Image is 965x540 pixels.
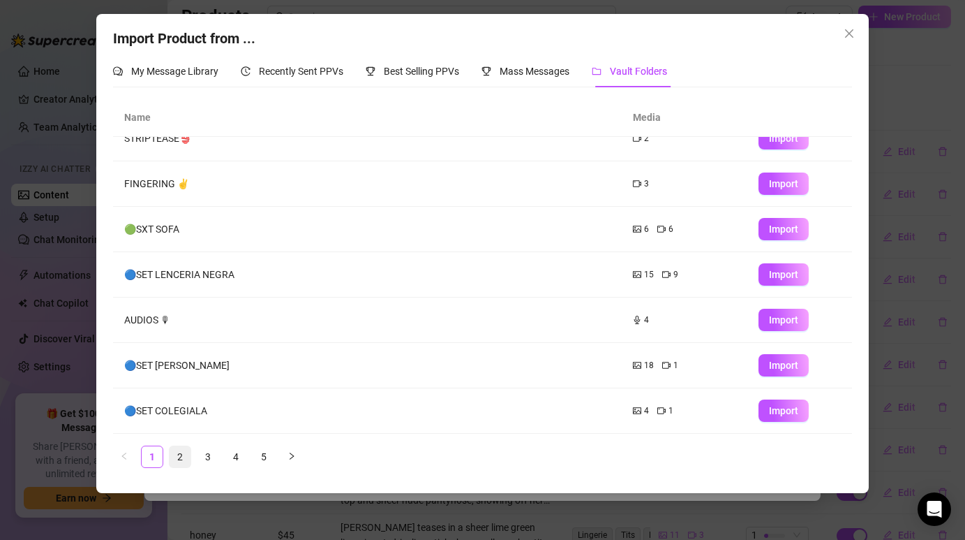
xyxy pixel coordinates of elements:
button: right [280,446,303,468]
span: 6 [668,223,673,236]
td: 🔵SET COLEGIALA [113,388,621,434]
span: 2 [644,132,649,145]
li: 3 [197,446,219,468]
td: 🔵SET [PERSON_NAME] [113,343,621,388]
li: 5 [253,446,275,468]
span: Import [769,178,798,189]
a: 5 [253,446,274,467]
button: Import [758,173,809,195]
span: 6 [644,223,649,236]
th: Media [622,98,747,137]
li: 1 [141,446,163,468]
span: Import Product from ... [113,30,255,47]
span: video-camera [662,270,671,279]
span: Import [769,133,798,144]
span: 4 [644,314,649,327]
span: Import [769,360,798,371]
span: Best Selling PPVs [384,66,459,77]
span: 4 [644,404,649,418]
span: trophy [481,66,491,76]
span: comment [113,66,123,76]
td: 🔵SET LENCERIA NEGRA [113,252,621,298]
span: Import [769,405,798,416]
a: 2 [170,446,190,467]
td: 🟢SXT SOFA [113,207,621,252]
span: Mass Messages [500,66,569,77]
a: 3 [197,446,218,467]
a: 4 [225,446,246,467]
span: picture [633,407,641,415]
button: Close [838,22,860,45]
a: 1 [142,446,163,467]
span: My Message Library [131,66,218,77]
span: video-camera [662,361,671,370]
span: picture [633,225,641,233]
span: Import [769,224,798,235]
span: trophy [366,66,375,76]
span: Vault Folders [610,66,667,77]
button: Import [758,127,809,149]
li: 4 [225,446,247,468]
span: 3 [644,177,649,191]
span: right [287,452,296,460]
button: Import [758,309,809,331]
span: Recently Sent PPVs [259,66,343,77]
li: 2 [169,446,191,468]
span: Import [769,314,798,326]
span: picture [633,361,641,370]
th: Name [113,98,621,137]
span: video-camera [633,134,641,143]
button: Import [758,263,809,286]
li: Previous Page [113,446,135,468]
span: 18 [644,359,654,372]
td: STRIPTEASE👙 [113,116,621,161]
span: 9 [673,268,678,282]
span: 1 [673,359,678,372]
span: 1 [668,404,673,418]
span: Close [838,28,860,39]
span: history [241,66,250,76]
span: video-camera [633,180,641,188]
span: picture [633,270,641,279]
td: AUDIOS 🎙 [113,298,621,343]
span: video-camera [657,225,666,233]
span: video-camera [657,407,666,415]
span: close [844,28,855,39]
div: Open Intercom Messenger [918,492,951,526]
button: left [113,446,135,468]
span: 15 [644,268,654,282]
span: audio [633,316,641,324]
button: Import [758,400,809,422]
button: Import [758,354,809,377]
span: folder [592,66,601,76]
span: left [120,452,128,460]
td: FINGERING ✌ [113,161,621,207]
button: Import [758,218,809,240]
span: Import [769,269,798,280]
li: Next Page [280,446,303,468]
